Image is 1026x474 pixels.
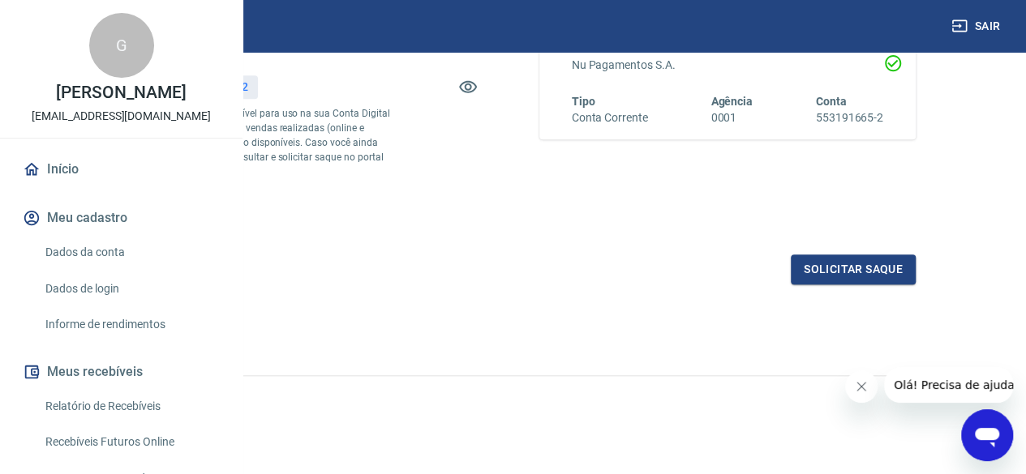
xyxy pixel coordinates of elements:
iframe: Mensagem da empresa [884,367,1013,403]
p: [PERSON_NAME] [56,84,186,101]
h6: 0001 [710,109,753,126]
button: Solicitar saque [791,254,916,284]
a: Início [19,152,223,187]
iframe: Fechar mensagem [845,370,878,403]
button: Meu cadastro [19,200,223,236]
span: Conta [816,95,847,108]
h6: Conta Corrente [572,109,648,126]
p: [EMAIL_ADDRESS][DOMAIN_NAME] [32,108,211,125]
p: R$ 763,92 [197,79,248,96]
a: Relatório de Recebíveis [39,390,223,423]
p: *Corresponde ao saldo disponível para uso na sua Conta Digital Vindi. Incluindo os valores das ve... [110,106,393,179]
p: 2025 © [39,389,987,406]
h6: Nu Pagamentos S.A. [572,57,884,74]
span: Tipo [572,95,595,108]
a: Informe de rendimentos [39,308,223,341]
button: Sair [948,11,1007,41]
iframe: Botão para abrir a janela de mensagens [961,409,1013,461]
a: Dados de login [39,272,223,305]
h6: 553191665-2 [816,109,883,126]
a: Dados da conta [39,236,223,269]
span: Olá! Precisa de ajuda? [10,11,136,24]
a: Recebíveis Futuros Online [39,425,223,459]
button: Meus recebíveis [19,354,223,390]
div: G [89,13,154,78]
span: Agência [710,95,753,108]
